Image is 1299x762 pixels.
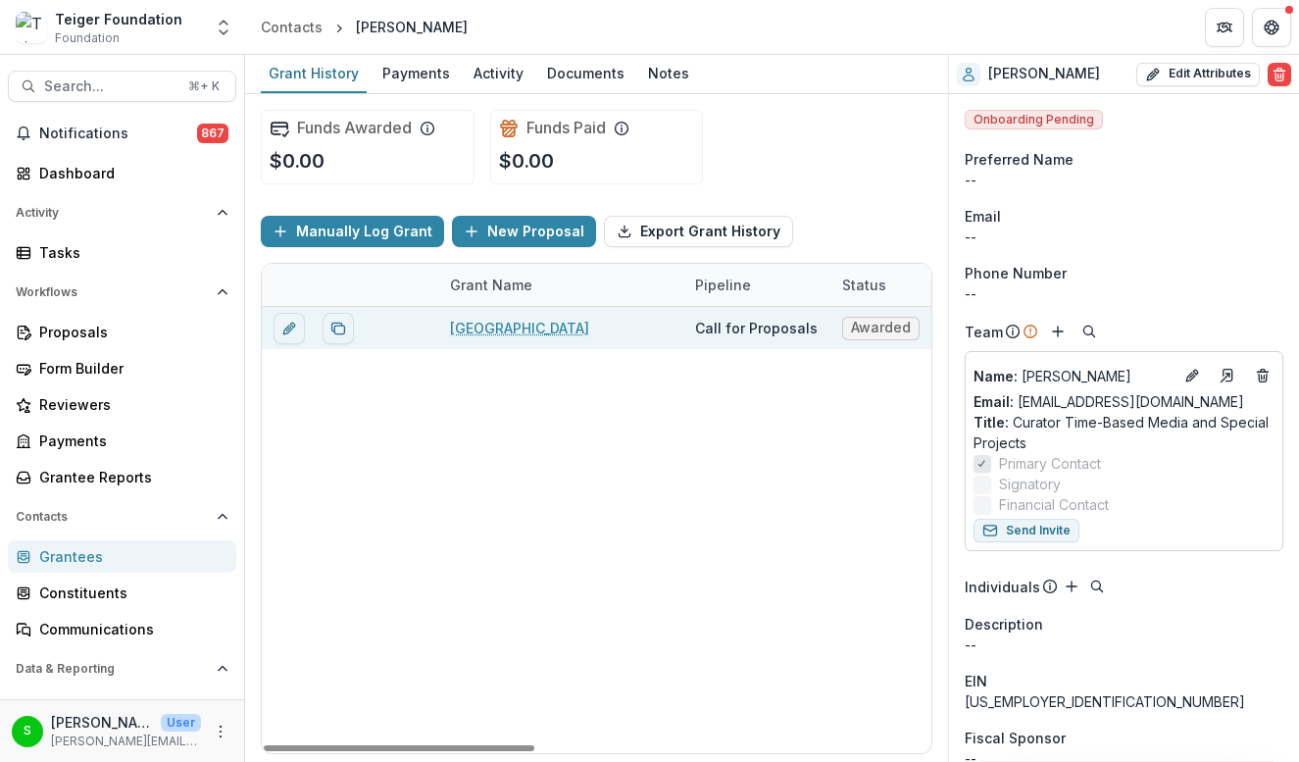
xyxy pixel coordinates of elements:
[830,264,977,306] div: Status
[851,320,911,336] span: Awarded
[39,619,221,639] div: Communications
[1212,360,1243,391] a: Go to contact
[965,728,1066,748] span: Fiscal Sponsor
[8,501,236,533] button: Open Contacts
[604,216,793,247] button: Export Grant History
[39,467,221,487] div: Grantee Reports
[830,275,898,295] div: Status
[1046,320,1070,343] button: Add
[16,206,209,220] span: Activity
[974,391,1244,412] a: Email: [EMAIL_ADDRESS][DOMAIN_NAME]
[974,414,1009,431] span: Title :
[438,275,544,295] div: Grant Name
[8,540,236,573] a: Grantees
[965,671,987,691] p: EIN
[16,12,47,43] img: Teiger Foundation
[539,59,632,87] div: Documents
[16,510,209,524] span: Contacts
[55,9,182,29] div: Teiger Foundation
[965,322,1003,342] p: Team
[974,366,1173,386] a: Name: [PERSON_NAME]
[965,691,1283,712] div: [US_EMPLOYER_IDENTIFICATION_NUMBER]
[51,733,201,750] p: [PERSON_NAME][EMAIL_ADDRESS][DOMAIN_NAME]
[999,494,1109,515] span: Financial Contact
[683,275,763,295] div: Pipeline
[965,170,1283,190] div: --
[974,519,1079,542] button: Send Invite
[356,17,468,37] div: [PERSON_NAME]
[261,59,367,87] div: Grant History
[197,124,228,143] span: 867
[375,55,458,93] a: Payments
[683,264,830,306] div: Pipeline
[1252,8,1291,47] button: Get Help
[1180,364,1204,387] button: Edit
[44,78,176,95] span: Search...
[8,197,236,229] button: Open Activity
[1268,63,1291,86] button: Delete
[16,662,209,676] span: Data & Reporting
[1060,575,1083,598] button: Add
[1251,364,1274,387] button: Deletes
[452,216,596,247] button: New Proposal
[39,358,221,379] div: Form Builder
[8,316,236,348] a: Proposals
[39,126,197,142] span: Notifications
[253,13,330,41] a: Contacts
[965,635,1283,655] p: --
[999,453,1101,474] span: Primary Contact
[466,55,531,93] a: Activity
[8,577,236,609] a: Constituents
[1205,8,1244,47] button: Partners
[39,583,221,603] div: Constituents
[274,313,305,344] button: edit
[965,149,1074,170] span: Preferred Name
[1136,63,1260,86] button: Edit Attributes
[39,394,221,415] div: Reviewers
[261,55,367,93] a: Grant History
[965,263,1067,283] span: Phone Number
[8,236,236,269] a: Tasks
[8,653,236,685] button: Open Data & Reporting
[16,285,209,299] span: Workflows
[988,66,1100,82] h2: [PERSON_NAME]
[999,474,1061,494] span: Signatory
[1077,320,1101,343] button: Search
[261,216,444,247] button: Manually Log Grant
[210,8,237,47] button: Open entity switcher
[270,146,325,176] p: $0.00
[253,13,475,41] nav: breadcrumb
[297,119,412,137] h2: Funds Awarded
[39,163,221,183] div: Dashboard
[8,277,236,308] button: Open Workflows
[8,388,236,421] a: Reviewers
[438,264,683,306] div: Grant Name
[8,692,236,725] a: Dashboard
[499,146,554,176] p: $0.00
[1085,575,1109,598] button: Search
[640,59,697,87] div: Notes
[526,119,606,137] h2: Funds Paid
[965,110,1103,129] span: Onboarding Pending
[375,59,458,87] div: Payments
[8,157,236,189] a: Dashboard
[640,55,697,93] a: Notes
[209,720,232,743] button: More
[51,712,153,733] p: [PERSON_NAME]
[39,698,221,719] div: Dashboard
[8,118,236,149] button: Notifications867
[965,206,1001,227] span: Email
[161,714,201,732] p: User
[8,613,236,645] a: Communications
[8,461,236,493] a: Grantee Reports
[965,577,1040,597] p: Individuals
[539,55,632,93] a: Documents
[974,368,1018,384] span: Name :
[39,546,221,567] div: Grantees
[55,29,120,47] span: Foundation
[466,59,531,87] div: Activity
[965,614,1043,635] span: Description
[39,322,221,342] div: Proposals
[974,393,1014,410] span: Email:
